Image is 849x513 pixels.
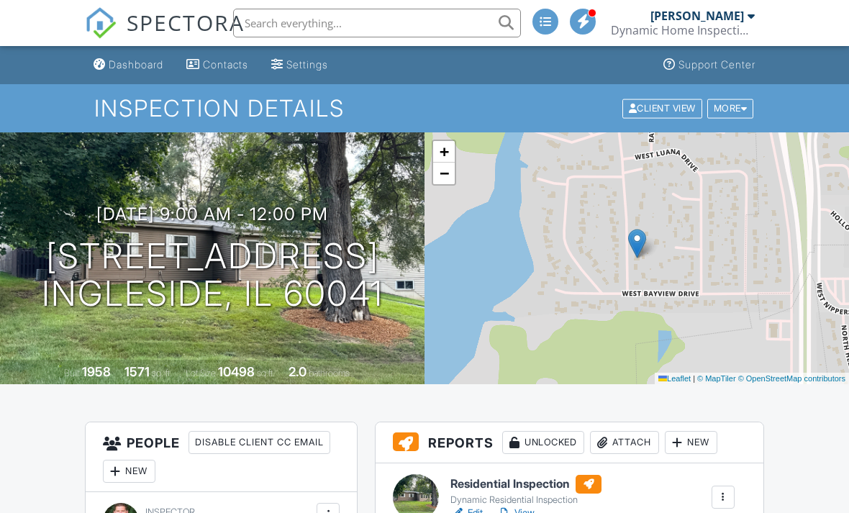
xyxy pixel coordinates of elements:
[622,99,702,118] div: Client View
[621,102,706,113] a: Client View
[502,431,584,454] div: Unlocked
[650,9,744,23] div: [PERSON_NAME]
[309,368,350,378] span: bathrooms
[189,431,330,454] div: Disable Client CC Email
[124,364,150,379] div: 1571
[433,141,455,163] a: Zoom in
[433,163,455,184] a: Zoom out
[127,7,245,37] span: SPECTORA
[450,494,601,506] div: Dynamic Residential Inspection
[628,229,646,258] img: Marker
[693,374,695,383] span: |
[109,58,163,71] div: Dashboard
[440,142,449,160] span: +
[88,52,169,78] a: Dashboard
[152,368,172,378] span: sq. ft.
[678,58,755,71] div: Support Center
[186,368,216,378] span: Lot Size
[103,460,155,483] div: New
[376,422,763,463] h3: Reports
[203,58,248,71] div: Contacts
[707,99,754,118] div: More
[665,431,717,454] div: New
[94,96,755,121] h1: Inspection Details
[289,364,307,379] div: 2.0
[82,364,111,379] div: 1958
[450,475,601,494] h6: Residential Inspection
[42,237,383,314] h1: [STREET_ADDRESS] INGLESIDE, IL 60041
[440,164,449,182] span: −
[233,9,521,37] input: Search everything...
[286,58,328,71] div: Settings
[590,431,659,454] div: Attach
[265,52,334,78] a: Settings
[611,23,755,37] div: Dynamic Home Inspection Services, LLC
[86,422,357,492] h3: People
[257,368,275,378] span: sq.ft.
[450,475,601,507] a: Residential Inspection Dynamic Residential Inspection
[658,374,691,383] a: Leaflet
[85,7,117,39] img: The Best Home Inspection Software - Spectora
[218,364,255,379] div: 10498
[697,374,736,383] a: © MapTiler
[64,368,80,378] span: Built
[181,52,254,78] a: Contacts
[738,374,845,383] a: © OpenStreetMap contributors
[96,204,328,224] h3: [DATE] 9:00 am - 12:00 pm
[658,52,761,78] a: Support Center
[85,19,245,50] a: SPECTORA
